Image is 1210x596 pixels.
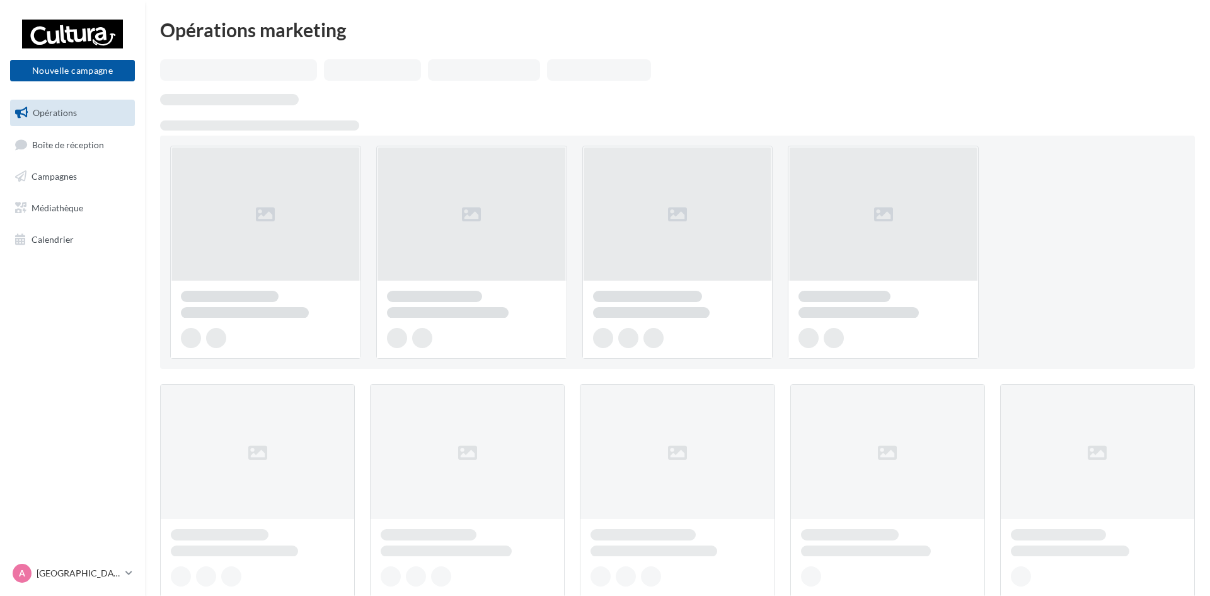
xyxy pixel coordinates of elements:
[37,567,120,580] p: [GEOGRAPHIC_DATA]
[10,561,135,585] a: A [GEOGRAPHIC_DATA]
[32,202,83,213] span: Médiathèque
[8,163,137,190] a: Campagnes
[10,60,135,81] button: Nouvelle campagne
[8,100,137,126] a: Opérations
[32,171,77,182] span: Campagnes
[32,233,74,244] span: Calendrier
[8,195,137,221] a: Médiathèque
[32,139,104,149] span: Boîte de réception
[160,20,1195,39] div: Opérations marketing
[8,226,137,253] a: Calendrier
[33,107,77,118] span: Opérations
[8,131,137,158] a: Boîte de réception
[19,567,25,580] span: A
